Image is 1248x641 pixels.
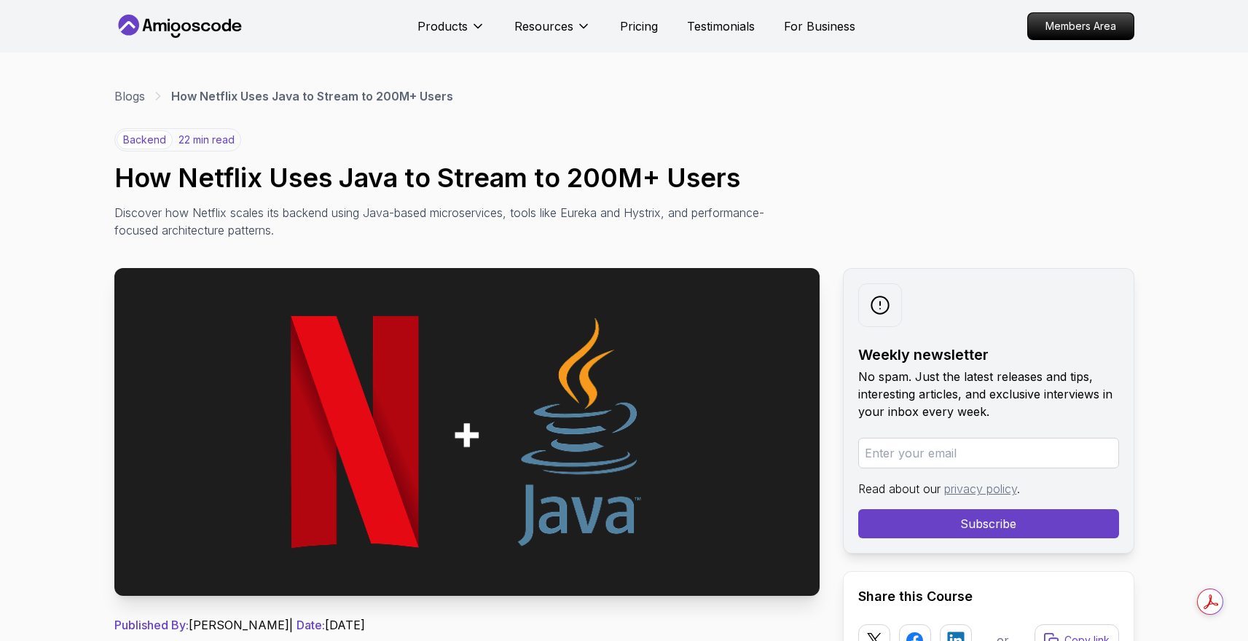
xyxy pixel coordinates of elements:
[620,17,658,35] a: Pricing
[171,87,453,105] p: How Netflix Uses Java to Stream to 200M+ Users
[858,586,1119,607] h2: Share this Course
[944,481,1017,496] a: privacy policy
[114,87,145,105] a: Blogs
[417,17,468,35] p: Products
[114,268,820,596] img: How Netflix Uses Java to Stream to 200M+ Users thumbnail
[114,618,189,632] span: Published By:
[784,17,855,35] a: For Business
[971,319,1233,575] iframe: chat widget
[858,345,1119,365] h2: Weekly newsletter
[514,17,591,47] button: Resources
[687,17,755,35] a: Testimonials
[114,163,1134,192] h1: How Netflix Uses Java to Stream to 200M+ Users
[117,130,173,149] p: backend
[297,618,325,632] span: Date:
[858,480,1119,498] p: Read about our .
[114,204,767,239] p: Discover how Netflix scales its backend using Java-based microservices, tools like Eureka and Hys...
[858,509,1119,538] button: Subscribe
[1187,583,1233,626] iframe: chat widget
[1028,13,1134,39] p: Members Area
[417,17,485,47] button: Products
[858,368,1119,420] p: No spam. Just the latest releases and tips, interesting articles, and exclusive interviews in you...
[514,17,573,35] p: Resources
[114,616,820,634] p: [PERSON_NAME] | [DATE]
[178,133,235,147] p: 22 min read
[858,438,1119,468] input: Enter your email
[1027,12,1134,40] a: Members Area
